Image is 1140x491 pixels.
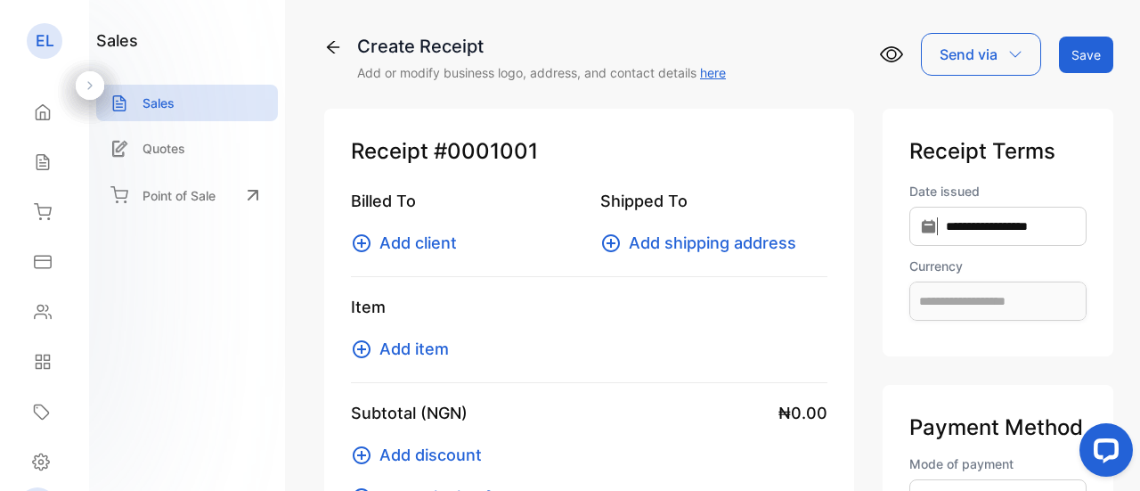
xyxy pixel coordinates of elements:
[351,401,468,425] p: Subtotal (NGN)
[96,130,278,167] a: Quotes
[1059,37,1113,73] button: Save
[778,401,827,425] span: ₦0.00
[909,412,1087,444] p: Payment Method
[142,94,175,112] p: Sales
[600,231,807,255] button: Add shipping address
[909,454,1087,473] label: Mode of payment
[96,176,278,215] a: Point of Sale
[379,231,457,255] span: Add client
[357,33,726,60] div: Create Receipt
[909,257,1087,275] label: Currency
[909,182,1087,200] label: Date issued
[434,135,538,168] span: #0001001
[940,44,997,65] p: Send via
[351,337,460,361] button: Add item
[351,135,827,168] p: Receipt
[909,135,1087,168] p: Receipt Terms
[351,295,827,319] p: Item
[1065,416,1140,491] iframe: LiveChat chat widget
[379,337,449,361] span: Add item
[700,65,726,80] a: here
[351,231,468,255] button: Add client
[379,443,482,467] span: Add discount
[36,29,54,53] p: EL
[629,231,796,255] span: Add shipping address
[96,85,278,121] a: Sales
[351,189,579,213] p: Billed To
[921,33,1041,76] button: Send via
[142,186,216,205] p: Point of Sale
[96,29,138,53] h1: sales
[600,189,828,213] p: Shipped To
[357,63,726,82] p: Add or modify business logo, address, and contact details
[142,139,185,158] p: Quotes
[351,443,493,467] button: Add discount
